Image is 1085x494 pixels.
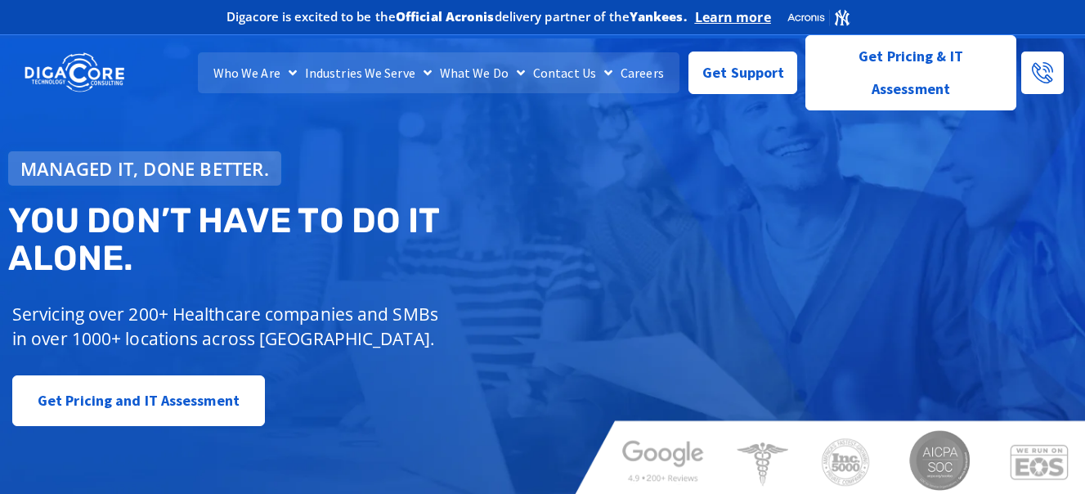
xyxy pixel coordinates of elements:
[209,52,301,93] a: Who We Are
[226,11,687,23] h2: Digacore is excited to be the delivery partner of the
[436,52,529,93] a: What We Do
[616,52,668,93] a: Careers
[529,52,616,93] a: Contact Us
[198,52,679,93] nav: Menu
[702,56,784,89] span: Get Support
[12,375,265,426] a: Get Pricing and IT Assessment
[805,35,1016,110] a: Get Pricing & IT Assessment
[818,40,1002,106] span: Get Pricing & IT Assessment
[688,52,797,94] a: Get Support
[301,52,436,93] a: Industries We Serve
[787,8,850,27] img: Acronis
[12,302,456,351] p: Servicing over 200+ Healthcare companies and SMBs in over 1000+ locations across [GEOGRAPHIC_DATA].
[25,52,124,95] img: DigaCore Technology Consulting
[695,9,771,25] a: Learn more
[630,8,687,25] b: Yankees.
[396,8,495,25] b: Official Acronis
[8,151,281,186] a: Managed IT, done better.
[8,202,554,277] h2: You don’t have to do IT alone.
[38,384,240,417] span: Get Pricing and IT Assessment
[20,159,269,177] span: Managed IT, done better.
